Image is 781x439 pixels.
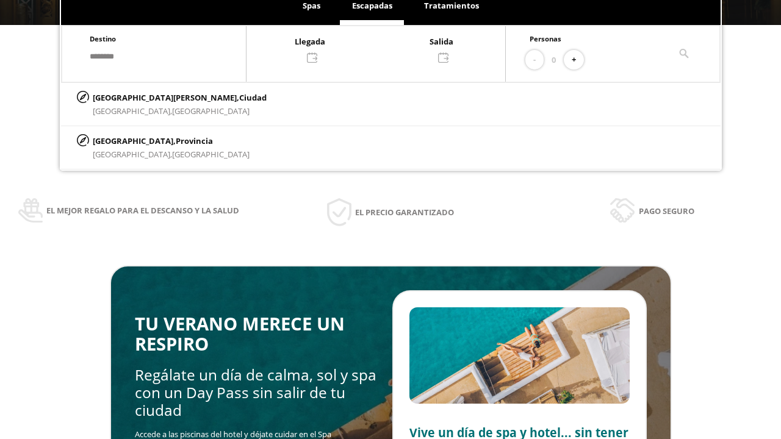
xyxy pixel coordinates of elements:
[239,92,267,103] span: Ciudad
[172,105,250,116] span: [GEOGRAPHIC_DATA]
[409,307,630,404] img: Slide2.BHA6Qswy.webp
[90,34,116,43] span: Destino
[172,149,250,160] span: [GEOGRAPHIC_DATA]
[530,34,561,43] span: Personas
[552,53,556,66] span: 0
[93,105,172,116] span: [GEOGRAPHIC_DATA],
[93,134,250,148] p: [GEOGRAPHIC_DATA],
[135,365,376,421] span: Regálate un día de calma, sol y spa con un Day Pass sin salir de tu ciudad
[93,149,172,160] span: [GEOGRAPHIC_DATA],
[564,50,584,70] button: +
[93,91,267,104] p: [GEOGRAPHIC_DATA][PERSON_NAME],
[135,312,345,356] span: TU VERANO MERECE UN RESPIRO
[46,204,239,217] span: El mejor regalo para el descanso y la salud
[639,204,694,218] span: Pago seguro
[525,50,544,70] button: -
[355,205,454,219] span: El precio garantizado
[176,135,213,146] span: Provincia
